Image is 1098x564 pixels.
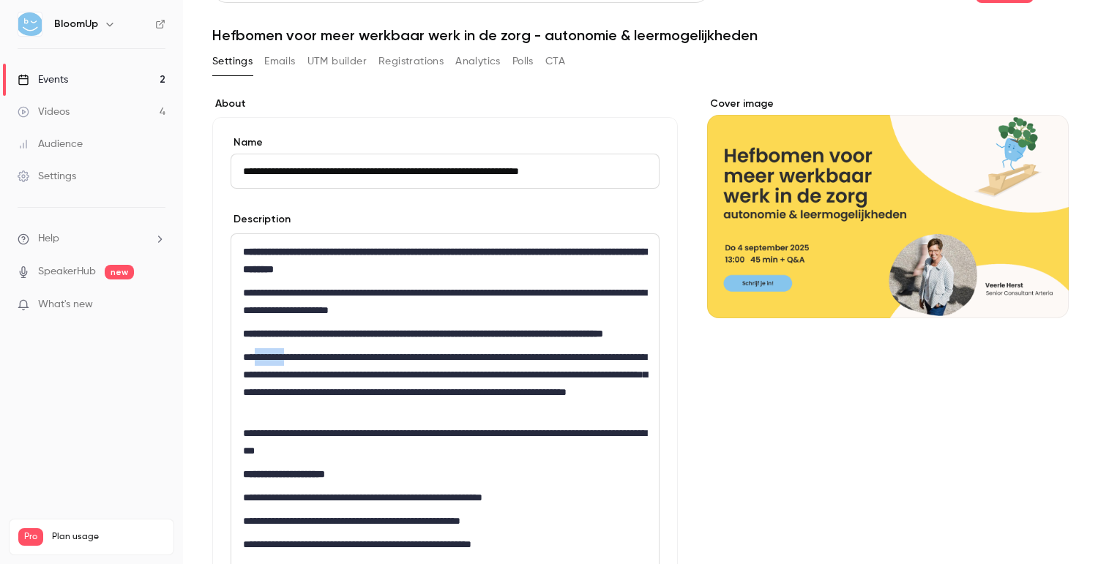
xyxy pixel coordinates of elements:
[707,97,1069,318] section: Cover image
[18,12,42,36] img: BloomUp
[707,97,1069,111] label: Cover image
[212,97,678,111] label: About
[18,231,165,247] li: help-dropdown-opener
[38,264,96,279] a: SpeakerHub
[512,50,534,73] button: Polls
[378,50,444,73] button: Registrations
[105,265,134,279] span: new
[264,50,295,73] button: Emails
[231,212,291,227] label: Description
[18,528,43,546] span: Pro
[212,50,253,73] button: Settings
[54,17,98,31] h6: BloomUp
[18,72,68,87] div: Events
[212,26,1069,44] h1: Hefbomen voor meer werkbaar werk in de zorg - autonomie & leermogelijkheden
[231,135,660,150] label: Name
[18,169,76,184] div: Settings
[52,531,165,543] span: Plan usage
[18,105,70,119] div: Videos
[307,50,367,73] button: UTM builder
[455,50,501,73] button: Analytics
[18,137,83,151] div: Audience
[545,50,565,73] button: CTA
[38,297,93,312] span: What's new
[38,231,59,247] span: Help
[148,298,165,312] iframe: Noticeable Trigger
